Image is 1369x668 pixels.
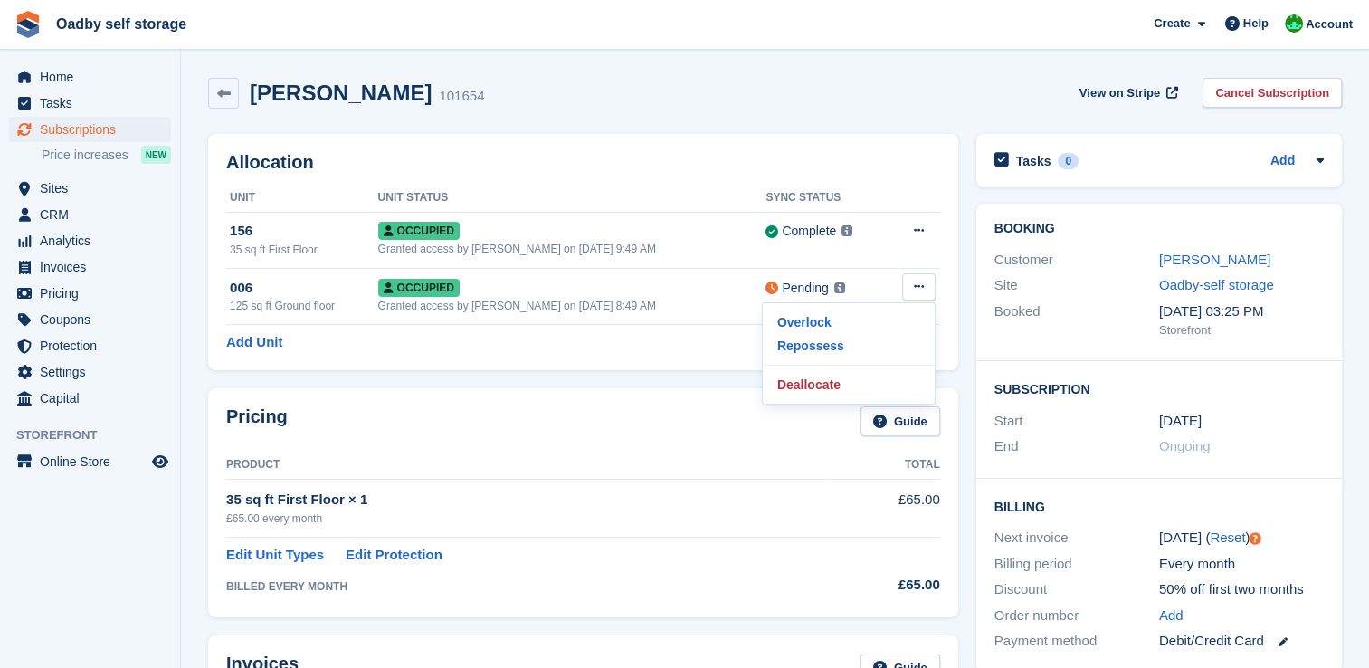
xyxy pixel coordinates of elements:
div: Pending [782,279,828,298]
div: 35 sq ft First Floor [230,242,378,258]
a: menu [9,281,171,306]
th: Product [226,451,825,480]
a: Oadby-self storage [1159,277,1274,292]
span: Coupons [40,307,148,332]
th: Sync Status [765,184,887,213]
div: [DATE] 03:25 PM [1159,301,1324,322]
div: Storefront [1159,321,1324,339]
div: 0 [1058,153,1079,169]
span: Help [1243,14,1269,33]
a: Edit Unit Types [226,545,324,566]
a: menu [9,307,171,332]
a: Deallocate [770,373,927,396]
span: CRM [40,202,148,227]
span: Storefront [16,426,180,444]
img: Stephanie [1285,14,1303,33]
a: View on Stripe [1072,78,1182,108]
span: Analytics [40,228,148,253]
a: Guide [860,406,940,436]
a: menu [9,386,171,411]
span: Sites [40,176,148,201]
a: Add Unit [226,332,282,353]
span: Capital [40,386,148,411]
div: 156 [230,221,378,242]
span: Settings [40,359,148,385]
time: 2025-08-15 00:00:00 UTC [1159,411,1202,432]
span: Occupied [378,279,460,297]
span: Create [1154,14,1190,33]
div: End [994,436,1159,457]
span: Occupied [378,222,460,240]
div: Complete [782,222,836,241]
div: Billing period [994,554,1159,575]
a: Repossess [770,334,927,358]
a: Reset [1210,530,1245,545]
div: Tooltip anchor [1247,530,1263,547]
a: [PERSON_NAME] [1159,252,1270,267]
th: Unit [226,184,378,213]
div: 006 [230,278,378,299]
div: Order number [994,606,1159,626]
a: Oadby self storage [49,9,194,39]
th: Unit Status [378,184,766,213]
img: icon-info-grey-7440780725fd019a000dd9b08b2336e03edf1995a4989e88bcd33f0948082b44.svg [834,282,845,293]
span: Account [1306,15,1353,33]
span: Ongoing [1159,438,1211,453]
a: menu [9,64,171,90]
div: NEW [141,146,171,164]
span: Invoices [40,254,148,280]
div: Discount [994,579,1159,600]
span: Home [40,64,148,90]
div: £65.00 every month [226,511,825,527]
div: Payment method [994,631,1159,652]
a: Add [1270,151,1295,172]
div: Booked [994,301,1159,339]
div: 125 sq ft Ground floor [230,298,378,314]
div: Granted access by [PERSON_NAME] on [DATE] 9:49 AM [378,241,766,257]
a: menu [9,359,171,385]
div: Site [994,275,1159,296]
span: Price increases [42,147,128,164]
h2: Billing [994,497,1324,515]
h2: Tasks [1016,153,1051,169]
span: Online Store [40,449,148,474]
span: Subscriptions [40,117,148,142]
div: Customer [994,250,1159,271]
div: BILLED EVERY MONTH [226,578,825,595]
div: 101654 [439,86,484,107]
span: Pricing [40,281,148,306]
a: Price increases NEW [42,145,171,165]
a: Preview store [149,451,171,472]
img: icon-info-grey-7440780725fd019a000dd9b08b2336e03edf1995a4989e88bcd33f0948082b44.svg [841,225,852,236]
a: menu [9,91,171,116]
a: menu [9,254,171,280]
div: Debit/Credit Card [1159,631,1324,652]
div: 35 sq ft First Floor × 1 [226,490,825,511]
td: £65.00 [825,480,940,537]
a: menu [9,228,171,253]
div: 50% off first two months [1159,579,1324,600]
a: Overlock [770,310,927,334]
div: Start [994,411,1159,432]
h2: Pricing [226,406,288,436]
div: £65.00 [825,575,940,596]
div: Next invoice [994,528,1159,549]
th: Total [825,451,940,480]
h2: [PERSON_NAME] [250,81,432,105]
a: Cancel Subscription [1203,78,1342,108]
div: [DATE] ( ) [1159,528,1324,549]
a: menu [9,176,171,201]
div: Granted access by [PERSON_NAME] on [DATE] 8:49 AM [378,298,766,314]
a: Add [1159,606,1184,626]
h2: Booking [994,222,1324,236]
a: menu [9,202,171,227]
img: stora-icon-8386f47178a22dfd0bd8f6a31ec36ba5ce8667c1dd55bd0f319d3a0aa187defe.svg [14,11,42,38]
a: menu [9,449,171,474]
span: Tasks [40,91,148,116]
a: Edit Protection [346,545,442,566]
h2: Subscription [994,379,1324,397]
a: menu [9,333,171,358]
